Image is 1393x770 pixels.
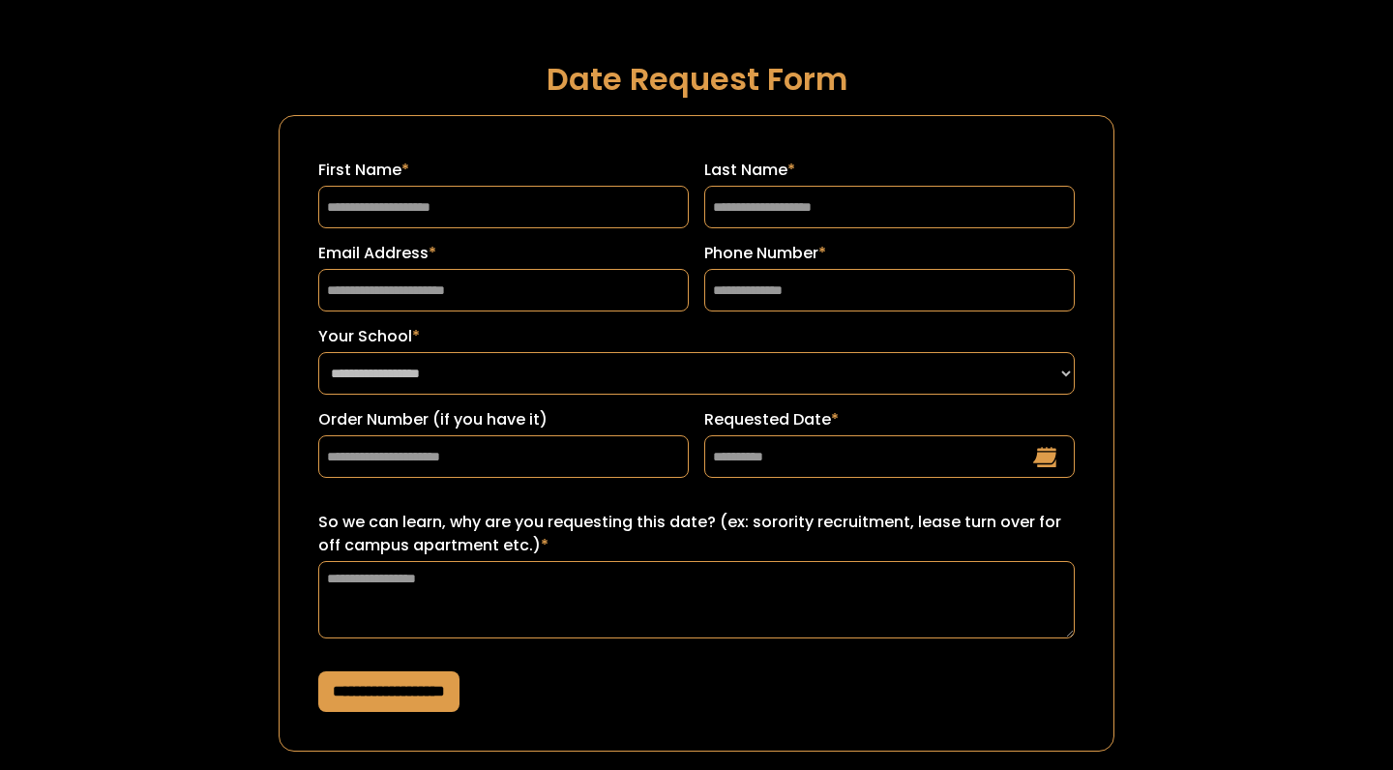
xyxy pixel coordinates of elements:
label: Phone Number [704,242,1075,265]
label: So we can learn, why are you requesting this date? (ex: sorority recruitment, lease turn over for... [318,511,1075,557]
label: Email Address [318,242,689,265]
h1: Date Request Form [279,62,1114,96]
label: First Name [318,159,689,182]
label: Your School [318,325,1075,348]
label: Last Name [704,159,1075,182]
form: Request a Date Form [279,115,1114,752]
label: Order Number (if you have it) [318,408,689,431]
label: Requested Date [704,408,1075,431]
